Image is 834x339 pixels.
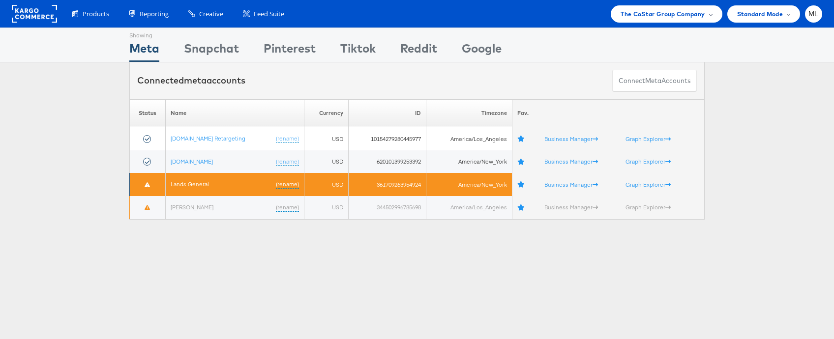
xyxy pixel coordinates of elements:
[129,40,159,62] div: Meta
[304,196,349,219] td: USD
[264,40,316,62] div: Pinterest
[340,40,376,62] div: Tiktok
[625,203,671,211] a: Graph Explorer
[645,76,661,85] span: meta
[171,203,213,211] a: [PERSON_NAME]
[276,180,299,189] a: (rename)
[349,127,426,150] td: 10154279280445977
[349,150,426,173] td: 620101399253392
[349,196,426,219] td: 344502996785698
[544,203,598,211] a: Business Manager
[544,158,598,165] a: Business Manager
[83,9,109,19] span: Products
[276,135,299,143] a: (rename)
[140,9,169,19] span: Reporting
[462,40,502,62] div: Google
[184,40,239,62] div: Snapchat
[304,173,349,196] td: USD
[625,158,671,165] a: Graph Explorer
[349,99,426,127] th: ID
[171,158,213,165] a: [DOMAIN_NAME]
[612,70,697,92] button: ConnectmetaAccounts
[199,9,223,19] span: Creative
[304,150,349,173] td: USD
[276,203,299,212] a: (rename)
[171,180,209,188] a: Lands General
[808,11,819,17] span: ML
[737,9,783,19] span: Standard Mode
[426,150,512,173] td: America/New_York
[349,173,426,196] td: 361709263954924
[621,9,705,19] span: The CoStar Group Company
[426,127,512,150] td: America/Los_Angeles
[426,173,512,196] td: America/New_York
[426,99,512,127] th: Timezone
[426,196,512,219] td: America/Los_Angeles
[276,158,299,166] a: (rename)
[625,181,671,188] a: Graph Explorer
[171,135,245,142] a: [DOMAIN_NAME] Retargeting
[544,181,598,188] a: Business Manager
[544,135,598,142] a: Business Manager
[304,99,349,127] th: Currency
[184,75,207,86] span: meta
[137,74,245,87] div: Connected accounts
[166,99,304,127] th: Name
[129,28,159,40] div: Showing
[304,127,349,150] td: USD
[625,135,671,142] a: Graph Explorer
[254,9,284,19] span: Feed Suite
[400,40,437,62] div: Reddit
[130,99,166,127] th: Status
